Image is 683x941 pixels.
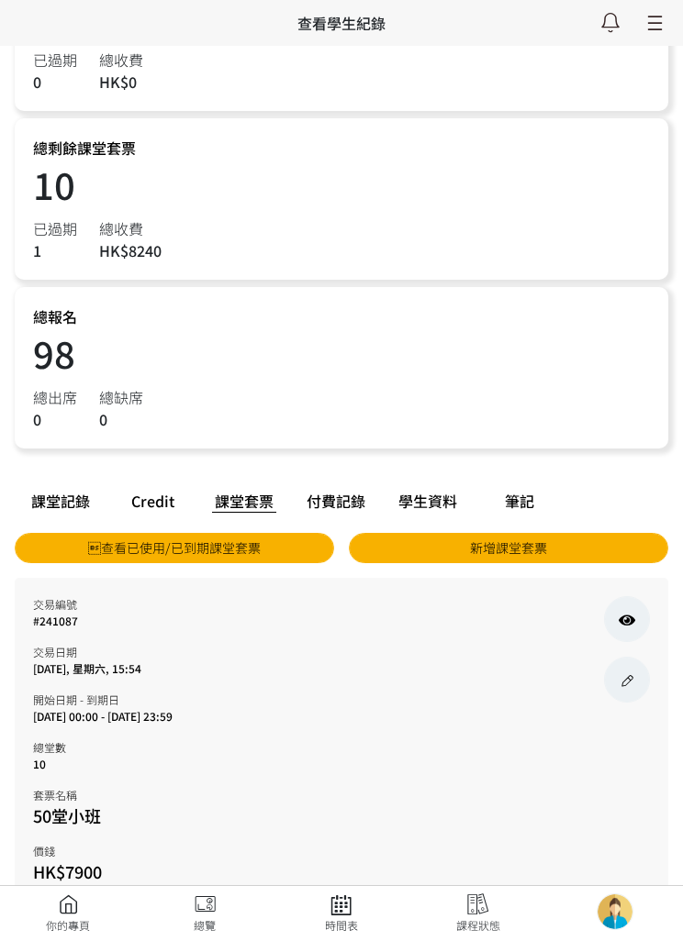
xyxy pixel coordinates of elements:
h3: 總剩餘課堂套票 [33,137,162,159]
div: 開始日期 - 到期日 [33,692,650,708]
div: #241087 [33,613,650,629]
div: HK$7900 [33,859,290,884]
div: 課堂套票 [198,485,290,516]
div: 付費記錄 [290,485,382,516]
div: HK$8240 [99,239,162,261]
div: Credit [106,485,198,516]
div: 交易日期 [33,644,650,660]
div: 總收費 [99,49,143,71]
div: 交易編號 [33,596,650,613]
div: 套票名稱 [33,787,621,803]
div: 1 [33,239,77,261]
div: [DATE] 00:00 - [DATE] 23:59 [33,708,650,725]
h1: 10 [33,166,162,203]
div: 0 [33,408,77,430]
div: 價錢 [33,843,650,859]
div: 總缺席 [99,386,143,408]
div: 筆記 [474,485,565,516]
div: 總收費 [99,217,162,239]
h3: 查看學生紀錄 [297,12,386,34]
div: 10 [33,756,66,772]
div: 0 [99,408,143,430]
div: [DATE], 星期六, 15:54 [33,660,650,677]
div: 總堂數 [33,739,66,756]
a: 查看已使用/已到期課堂套票 [15,533,334,563]
div: HK$0 [99,71,143,93]
div: 已過期 [33,217,77,239]
div: 課堂記錄 [15,485,106,516]
div: 已過期 [33,49,77,71]
div: 學生資料 [382,485,474,516]
div: 0 [33,71,77,93]
h1: 98 [33,335,143,371]
div: 50堂小班 [33,803,290,828]
h3: 總報名 [33,305,143,327]
div: 總出席 [33,386,77,408]
a: 新增課堂套票 [349,533,668,563]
